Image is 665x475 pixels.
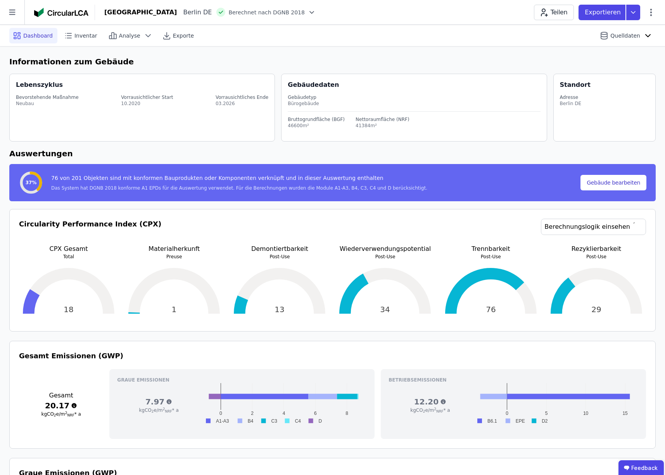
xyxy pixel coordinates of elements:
[121,100,173,107] div: 10.2020
[19,351,646,361] h3: Gesamt Emissionen (GWP)
[163,407,165,411] sup: 2
[119,32,140,40] span: Analyse
[288,116,345,123] div: Bruttogrundfläche (BGF)
[216,100,268,107] div: 03.2026
[580,175,646,190] button: Gebäude bearbeiten
[288,100,540,107] div: Bürogebäude
[9,148,656,159] h6: Auswertungen
[124,254,224,260] p: Preuse
[26,180,37,186] span: 37%
[335,254,435,260] p: Post-Use
[74,32,97,40] span: Inventar
[356,123,409,129] div: 41384m²
[610,32,640,40] span: Quelldaten
[560,100,581,107] div: Berlin DE
[16,80,63,90] div: Lebenszyklus
[117,377,367,383] h3: Graue Emissionen
[230,254,329,260] p: Post-Use
[51,185,427,191] div: Das System hat DGNB 2018 konforme A1 EPDs für die Auswertung verwendet. Für die Berechnungen wurd...
[9,56,656,67] h6: Informationen zum Gebäude
[34,8,88,17] img: Concular
[23,32,53,40] span: Dashboard
[67,413,74,417] sub: NRF
[441,244,541,254] p: Trennbarkeit
[541,219,646,235] a: Berechnungslogik einsehen
[124,244,224,254] p: Materialherkunft
[65,411,67,415] sup: 2
[19,400,103,411] h3: 20.17
[423,409,425,413] sub: 2
[51,174,427,185] div: 76 von 201 Objekten sind mit konformen Bauprodukten oder Komponenten verknüpft und in dieser Ausw...
[389,396,472,407] h3: 12.20
[230,244,329,254] p: Demontiertbarkeit
[288,80,546,90] div: Gebäudedaten
[104,8,177,17] div: [GEOGRAPHIC_DATA]
[335,244,435,254] p: Wiederverwendungspotential
[560,80,591,90] div: Standort
[228,9,305,16] span: Berechnet nach DGNB 2018
[441,254,541,260] p: Post-Use
[434,407,437,411] sup: 2
[19,219,161,244] h3: Circularity Performance Index (CPX)
[16,94,79,100] div: Bevorstehende Maßnahme
[177,8,212,17] div: Berlin DE
[165,409,172,413] sub: NRF
[585,8,622,17] p: Exportieren
[410,408,450,413] span: kgCO e/m * a
[41,411,81,417] span: kgCO e/m * a
[54,413,56,417] sub: 2
[547,254,646,260] p: Post-Use
[117,396,200,407] h3: 7.97
[288,123,345,129] div: 46600m²
[547,244,646,254] p: Rezyklierbarkeit
[173,32,194,40] span: Exporte
[19,254,118,260] p: Total
[288,94,540,100] div: Gebäudetyp
[534,5,574,20] button: Teilen
[216,94,268,100] div: Vorrausichtliches Ende
[560,94,581,100] div: Adresse
[19,244,118,254] p: CPX Gesamt
[121,94,173,100] div: Vorrausichtlicher Start
[436,409,443,413] sub: NRF
[356,116,409,123] div: Nettoraumfläche (NRF)
[389,377,638,383] h3: Betriebsemissionen
[139,408,178,413] span: kgCO e/m * a
[19,391,103,400] h3: Gesamt
[152,409,154,413] sub: 2
[16,100,79,107] div: Neubau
